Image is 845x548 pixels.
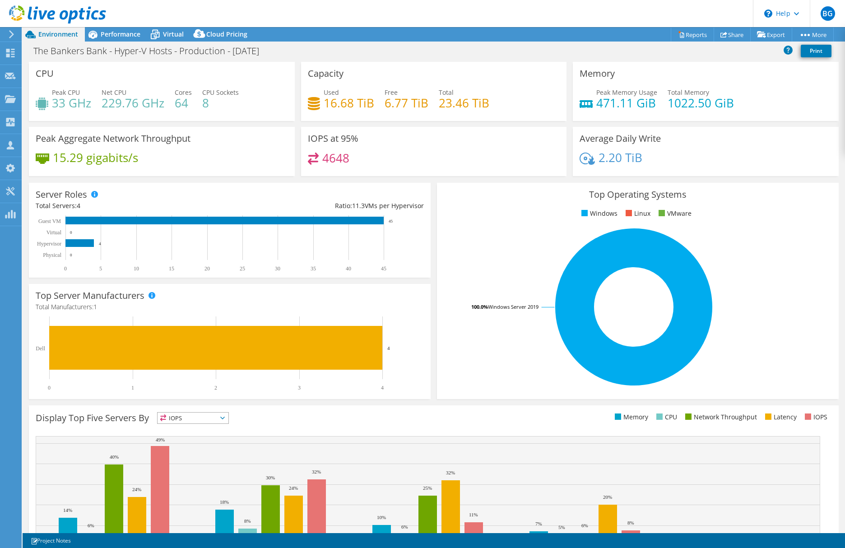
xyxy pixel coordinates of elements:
[596,88,657,97] span: Peak Memory Usage
[46,229,62,236] text: Virtual
[101,30,140,38] span: Performance
[99,241,101,246] text: 4
[202,88,239,97] span: CPU Sockets
[36,190,87,200] h3: Server Roles
[535,521,542,526] text: 7%
[322,153,349,163] h4: 4648
[131,385,134,391] text: 1
[599,153,642,163] h4: 2.20 TiB
[53,153,138,163] h4: 15.29 gigabits/s
[29,46,273,56] h1: The Bankers Bank - Hyper-V Hosts - Production - [DATE]
[423,485,432,491] text: 25%
[64,265,67,272] text: 0
[175,88,192,97] span: Cores
[385,98,428,108] h4: 6.77 TiB
[110,454,119,460] text: 40%
[220,499,229,505] text: 18%
[36,345,45,352] text: Dell
[579,209,617,218] li: Windows
[763,412,797,422] li: Latency
[488,303,539,310] tspan: Windows Server 2019
[298,385,301,391] text: 3
[311,265,316,272] text: 35
[821,6,835,21] span: BG
[63,507,72,513] text: 14%
[240,265,245,272] text: 25
[671,28,714,42] a: Reports
[580,134,661,144] h3: Average Daily Write
[377,515,386,520] text: 10%
[230,201,424,211] div: Ratio: VMs per Hypervisor
[36,69,54,79] h3: CPU
[52,88,80,97] span: Peak CPU
[158,413,228,423] span: IOPS
[36,302,424,312] h4: Total Manufacturers:
[102,98,164,108] h4: 229.76 GHz
[93,302,97,311] span: 1
[289,485,298,491] text: 24%
[627,520,634,525] text: 8%
[603,494,612,500] text: 20%
[275,265,280,272] text: 30
[24,535,77,546] a: Project Notes
[401,524,408,529] text: 6%
[48,385,51,391] text: 0
[381,265,386,272] text: 45
[656,209,692,218] li: VMware
[803,412,827,422] li: IOPS
[654,412,677,422] li: CPU
[99,265,102,272] text: 5
[204,265,210,272] text: 20
[439,98,489,108] h4: 23.46 TiB
[439,88,454,97] span: Total
[308,134,358,144] h3: IOPS at 95%
[581,523,588,528] text: 6%
[36,201,230,211] div: Total Servers:
[764,9,772,18] svg: \n
[308,69,344,79] h3: Capacity
[381,385,384,391] text: 4
[613,412,648,422] li: Memory
[580,69,615,79] h3: Memory
[668,88,709,97] span: Total Memory
[214,385,217,391] text: 2
[444,190,832,200] h3: Top Operating Systems
[558,525,565,530] text: 5%
[202,98,239,108] h4: 8
[206,30,247,38] span: Cloud Pricing
[623,209,650,218] li: Linux
[324,98,374,108] h4: 16.68 TiB
[169,265,174,272] text: 15
[175,98,192,108] h4: 64
[38,30,78,38] span: Environment
[324,88,339,97] span: Used
[750,28,792,42] a: Export
[70,230,72,235] text: 0
[389,219,393,223] text: 45
[88,523,94,528] text: 6%
[446,470,455,475] text: 32%
[352,201,365,210] span: 11.3
[471,303,488,310] tspan: 100.0%
[163,30,184,38] span: Virtual
[469,512,478,517] text: 11%
[70,253,72,257] text: 0
[38,218,61,224] text: Guest VM
[156,437,165,442] text: 49%
[77,201,80,210] span: 4
[801,45,831,57] a: Print
[36,291,144,301] h3: Top Server Manufacturers
[37,241,61,247] text: Hypervisor
[52,98,91,108] h4: 33 GHz
[683,412,757,422] li: Network Throughput
[132,487,141,492] text: 24%
[346,265,351,272] text: 40
[244,518,251,524] text: 8%
[714,28,751,42] a: Share
[134,265,139,272] text: 10
[312,469,321,474] text: 32%
[43,252,61,258] text: Physical
[102,88,126,97] span: Net CPU
[36,134,190,144] h3: Peak Aggregate Network Throughput
[668,98,734,108] h4: 1022.50 GiB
